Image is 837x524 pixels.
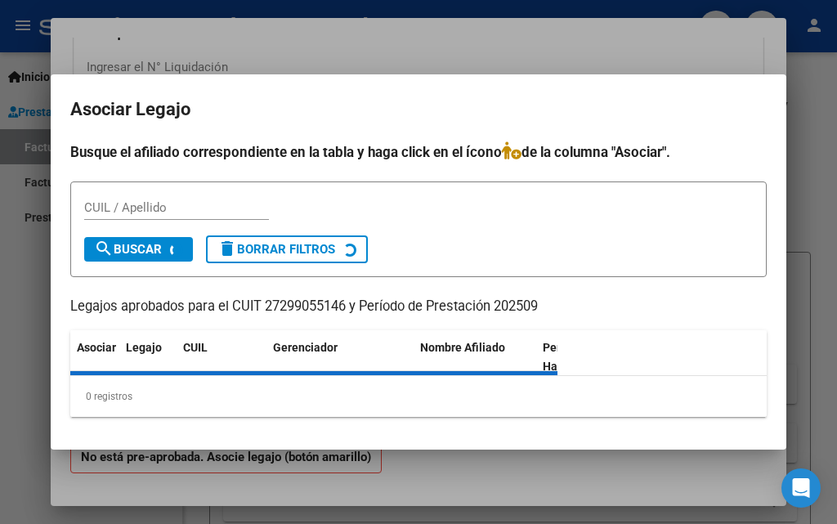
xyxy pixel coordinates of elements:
div: Open Intercom Messenger [781,468,821,508]
p: Legajos aprobados para el CUIT 27299055146 y Período de Prestación 202509 [70,297,767,317]
span: Legajo [126,341,162,354]
h2: Asociar Legajo [70,94,767,125]
datatable-header-cell: Asociar [70,330,119,384]
h4: Busque el afiliado correspondiente en la tabla y haga click en el ícono de la columna "Asociar". [70,141,767,163]
span: Buscar [94,242,162,257]
span: Asociar [77,341,116,354]
span: Nombre Afiliado [420,341,505,354]
span: Gerenciador [273,341,338,354]
button: Buscar [84,237,193,262]
datatable-header-cell: Periodo Habilitado [536,330,647,384]
div: 0 registros [70,376,767,417]
datatable-header-cell: Legajo [119,330,177,384]
mat-icon: delete [217,239,237,258]
datatable-header-cell: CUIL [177,330,266,384]
button: Borrar Filtros [206,235,368,263]
span: Periodo Habilitado [543,341,598,373]
span: Borrar Filtros [217,242,335,257]
datatable-header-cell: Gerenciador [266,330,414,384]
mat-icon: search [94,239,114,258]
span: CUIL [183,341,208,354]
datatable-header-cell: Nombre Afiliado [414,330,536,384]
